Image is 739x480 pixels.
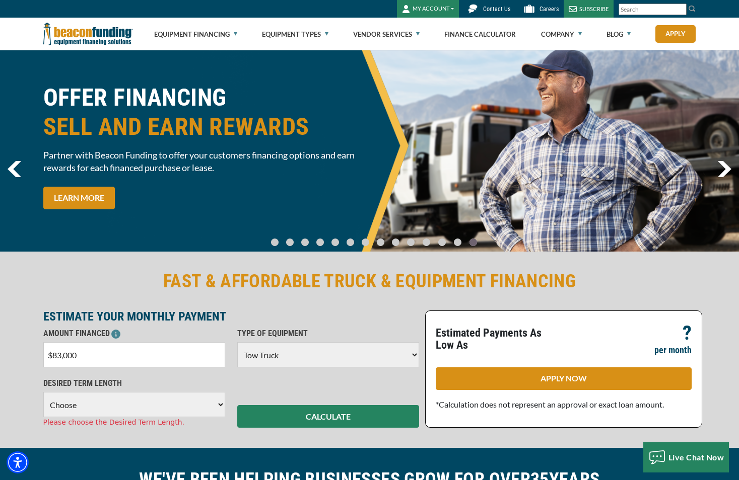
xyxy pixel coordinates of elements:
a: Go To Slide 13 [467,238,480,247]
img: Right Navigator [717,161,731,177]
a: Go To Slide 1 [284,238,296,247]
a: Vendor Services [353,18,420,50]
a: LEARN MORE OFFER FINANCINGSELL AND EARN REWARDS [43,187,115,209]
p: TYPE OF EQUIPMENT [237,328,419,340]
span: Live Chat Now [668,452,724,462]
p: DESIRED TERM LENGTH [43,377,225,389]
div: Please choose the Desired Term Length. [43,417,225,428]
p: ? [683,327,692,339]
img: Left Navigator [8,161,21,177]
h2: FAST & AFFORDABLE TRUCK & EQUIPMENT FINANCING [43,270,696,293]
a: Go To Slide 6 [360,238,372,247]
a: Go To Slide 11 [436,238,448,247]
h1: OFFER FINANCING [43,83,364,141]
input: $ [43,342,225,367]
p: AMOUNT FINANCED [43,328,225,340]
a: Go To Slide 12 [451,238,464,247]
button: CALCULATE [237,405,419,428]
a: Go To Slide 5 [345,238,357,247]
span: SELL AND EARN REWARDS [43,112,364,141]
input: Search [619,4,687,15]
a: Clear search text [676,6,684,14]
p: Estimated Payments As Low As [436,327,558,351]
button: Live Chat Now [643,442,729,472]
span: Careers [540,6,559,13]
a: APPLY NOW [436,367,692,390]
a: next [717,161,731,177]
a: Finance Calculator [444,18,516,50]
a: Blog [607,18,631,50]
a: Go To Slide 7 [375,238,387,247]
img: Search [688,5,696,13]
a: Go To Slide 2 [299,238,311,247]
span: Partner with Beacon Funding to offer your customers financing options and earn rewards for each f... [43,149,364,174]
p: ESTIMATE YOUR MONTHLY PAYMENT [43,310,419,323]
a: Go To Slide 4 [329,238,342,247]
a: Company [541,18,582,50]
img: Beacon Funding Corporation logo [43,18,133,50]
a: previous [8,161,21,177]
a: Go To Slide 10 [420,238,433,247]
div: Accessibility Menu [7,451,29,473]
a: Go To Slide 9 [405,238,417,247]
a: Go To Slide 8 [390,238,402,247]
a: Equipment Types [262,18,328,50]
a: Apply [655,25,696,43]
a: Go To Slide 3 [314,238,326,247]
span: *Calculation does not represent an approval or exact loan amount. [436,399,664,409]
a: Equipment Financing [154,18,237,50]
span: Contact Us [483,6,510,13]
a: Go To Slide 0 [269,238,281,247]
p: per month [654,344,692,356]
